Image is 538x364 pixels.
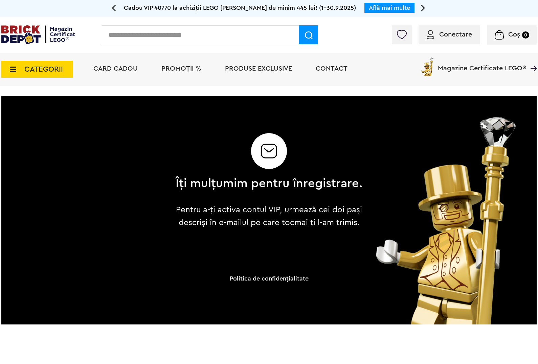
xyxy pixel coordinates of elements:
[176,177,363,190] h2: Îți mulțumim pentru înregistrare.
[225,65,292,72] a: Produse exclusive
[522,31,529,39] small: 0
[93,65,138,72] a: Card Cadou
[369,5,410,11] a: Află mai multe
[439,31,472,38] span: Conectare
[161,65,201,72] a: PROMOȚII %
[508,31,520,38] span: Coș
[24,66,63,73] span: CATEGORII
[171,203,368,229] p: Pentru a-ți activa contul VIP, urmează cei doi pași descriși în e-mailul pe care tocmai ți l-am t...
[316,65,348,72] a: Contact
[427,31,472,38] a: Conectare
[526,56,537,63] a: Magazine Certificate LEGO®
[124,5,356,11] span: Cadou VIP 40770 la achiziții LEGO [PERSON_NAME] de minim 445 lei! (1-30.9.2025)
[230,275,309,282] a: Politica de confidenţialitate
[438,56,526,72] span: Magazine Certificate LEGO®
